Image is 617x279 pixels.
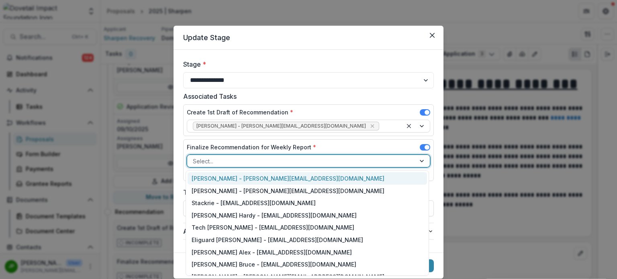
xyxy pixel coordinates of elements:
[187,143,316,151] label: Finalize Recommendation for Weekly Report
[426,29,439,42] button: Close
[183,92,429,101] label: Associated Tasks
[188,258,427,271] div: [PERSON_NAME] Bruce - [EMAIL_ADDRESS][DOMAIN_NAME]
[188,246,427,259] div: [PERSON_NAME] Alex - [EMAIL_ADDRESS][DOMAIN_NAME]
[188,234,427,246] div: Eliguard [PERSON_NAME] - [EMAIL_ADDRESS][DOMAIN_NAME]
[188,185,427,197] div: [PERSON_NAME] - [PERSON_NAME][EMAIL_ADDRESS][DOMAIN_NAME]
[183,59,429,69] label: Stage
[187,108,293,116] label: Create 1st Draft of Recommendation
[188,172,427,185] div: [PERSON_NAME] - [PERSON_NAME][EMAIL_ADDRESS][DOMAIN_NAME]
[368,122,376,130] div: Remove Jason Pittman - jason@dovetailimpact.org
[188,222,427,234] div: Tech [PERSON_NAME] - [EMAIL_ADDRESS][DOMAIN_NAME]
[196,123,366,129] span: [PERSON_NAME] - [PERSON_NAME][EMAIL_ADDRESS][DOMAIN_NAME]
[174,26,443,50] header: Update Stage
[183,223,434,239] button: Advanced Configuration
[183,187,429,197] label: Task Due Date
[188,197,427,209] div: Stackrie - [EMAIL_ADDRESS][DOMAIN_NAME]
[404,121,414,131] div: Clear selected options
[188,209,427,222] div: [PERSON_NAME] Hardy - [EMAIL_ADDRESS][DOMAIN_NAME]
[183,226,427,236] span: Advanced Configuration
